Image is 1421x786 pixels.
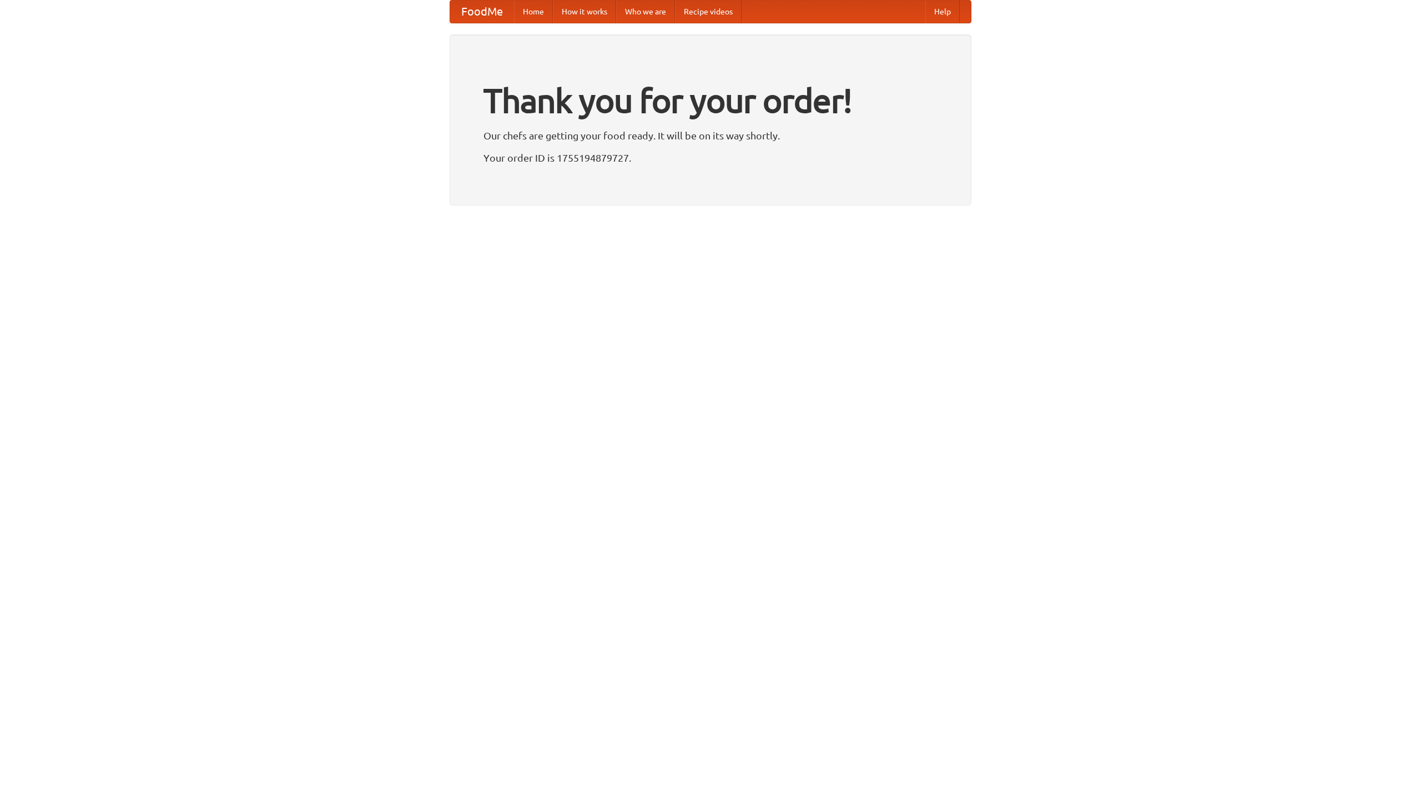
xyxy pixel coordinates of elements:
a: Recipe videos [675,1,742,23]
a: How it works [553,1,616,23]
h1: Thank you for your order! [483,74,938,127]
a: Help [925,1,960,23]
p: Our chefs are getting your food ready. It will be on its way shortly. [483,127,938,144]
p: Your order ID is 1755194879727. [483,149,938,166]
a: Home [514,1,553,23]
a: Who we are [616,1,675,23]
a: FoodMe [450,1,514,23]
